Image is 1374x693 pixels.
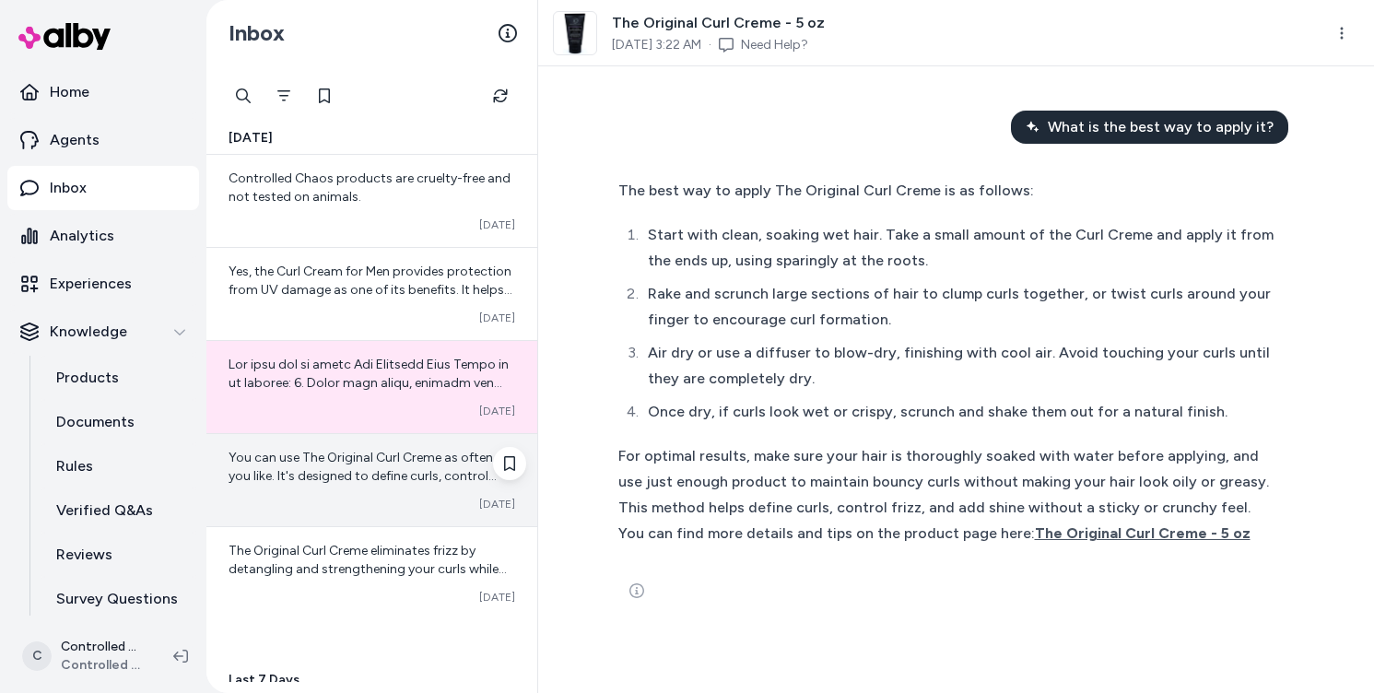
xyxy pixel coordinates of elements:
[1035,524,1251,542] span: The Original Curl Creme - 5 oz
[61,638,144,656] p: Controlled Chaos Shopify
[642,281,1277,333] li: Rake and scrunch large sections of hair to clump curls together, or twist curls around your finge...
[7,310,199,354] button: Knowledge
[38,444,199,488] a: Rules
[7,70,199,114] a: Home
[56,367,119,389] p: Products
[38,533,199,577] a: Reviews
[612,36,701,54] span: [DATE] 3:22 AM
[479,590,515,605] span: [DATE]
[7,166,199,210] a: Inbox
[229,170,511,205] span: Controlled Chaos products are cruelty-free and not tested on animals.
[709,36,711,54] span: ·
[618,572,655,609] button: See more
[479,217,515,232] span: [DATE]
[38,400,199,444] a: Documents
[18,23,111,50] img: alby Logo
[1048,116,1274,138] span: What is the best way to apply it?
[56,588,178,610] p: Survey Questions
[50,177,87,199] p: Inbox
[7,214,199,258] a: Analytics
[206,526,537,619] a: The Original Curl Creme eliminates frizz by detangling and strengthening your curls while providi...
[50,321,127,343] p: Knowledge
[479,497,515,511] span: [DATE]
[618,178,1277,204] div: The best way to apply The Original Curl Creme is as follows:
[479,311,515,325] span: [DATE]
[206,433,537,526] a: You can use The Original Curl Creme as often as you like. It's designed to define curls, control ...
[206,340,537,433] a: Lor ipsu dol si ametc Adi Elitsedd Eius Tempo in ut laboree: 6. Dolor magn aliqu, enimadm ven qui...
[206,155,537,247] a: Controlled Chaos products are cruelty-free and not tested on animals.[DATE]
[265,77,302,114] button: Filter
[56,455,93,477] p: Rules
[56,544,112,566] p: Reviews
[642,399,1277,425] li: Once dry, if curls look wet or crispy, scrunch and shake them out for a natural finish.
[61,656,144,675] span: Controlled Chaos
[618,521,1277,546] div: You can find more details and tips on the product page here:
[38,577,199,621] a: Survey Questions
[50,273,132,295] p: Experiences
[229,264,512,371] span: Yes, the Curl Cream for Men provides protection from UV damage as one of its benefits. It helps l...
[482,77,519,114] button: Refresh
[618,443,1277,521] div: For optimal results, make sure your hair is thoroughly soaked with water before applying, and use...
[612,12,825,34] span: The Original Curl Creme - 5 oz
[642,222,1277,274] li: Start with clean, soaking wet hair. Take a small amount of the Curl Creme and apply it from the e...
[50,225,114,247] p: Analytics
[229,19,285,47] h2: Inbox
[206,247,537,340] a: Yes, the Curl Cream for Men provides protection from UV damage as one of its benefits. It helps l...
[554,12,596,54] img: 5OzCurl_6a9bfac3-aabe-427f-8642-a1399a297fc0.webp
[229,671,299,689] span: Last 7 Days
[479,404,515,418] span: [DATE]
[22,641,52,671] span: C
[7,118,199,162] a: Agents
[229,129,273,147] span: [DATE]
[56,411,135,433] p: Documents
[38,488,199,533] a: Verified Q&As
[229,450,511,631] span: You can use The Original Curl Creme as often as you like. It's designed to define curls, control ...
[50,81,89,103] p: Home
[11,627,159,686] button: CControlled Chaos ShopifyControlled Chaos
[642,340,1277,392] li: Air dry or use a diffuser to blow-dry, finishing with cool air. Avoid touching your curls until t...
[741,36,808,54] a: Need Help?
[38,356,199,400] a: Products
[7,262,199,306] a: Experiences
[50,129,100,151] p: Agents
[56,499,153,522] p: Verified Q&As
